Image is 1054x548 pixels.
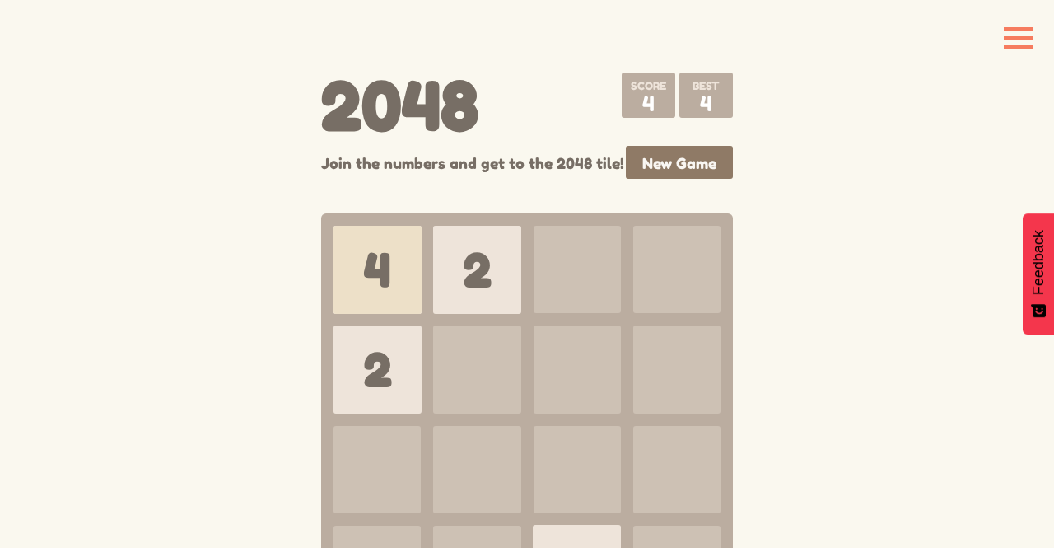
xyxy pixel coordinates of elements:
p: Join the numbers and get to the 2048 tile! [321,146,624,180]
div: 4 [679,73,733,118]
div: 2 [433,226,521,314]
a: New Game [626,146,733,179]
div: 4 [333,226,422,314]
div: 4 [622,73,675,118]
span: Feedback [1030,230,1047,295]
h1: 2048 [321,66,479,146]
button: Feedback - Show survey [1023,213,1054,335]
div: 2 [333,326,422,414]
